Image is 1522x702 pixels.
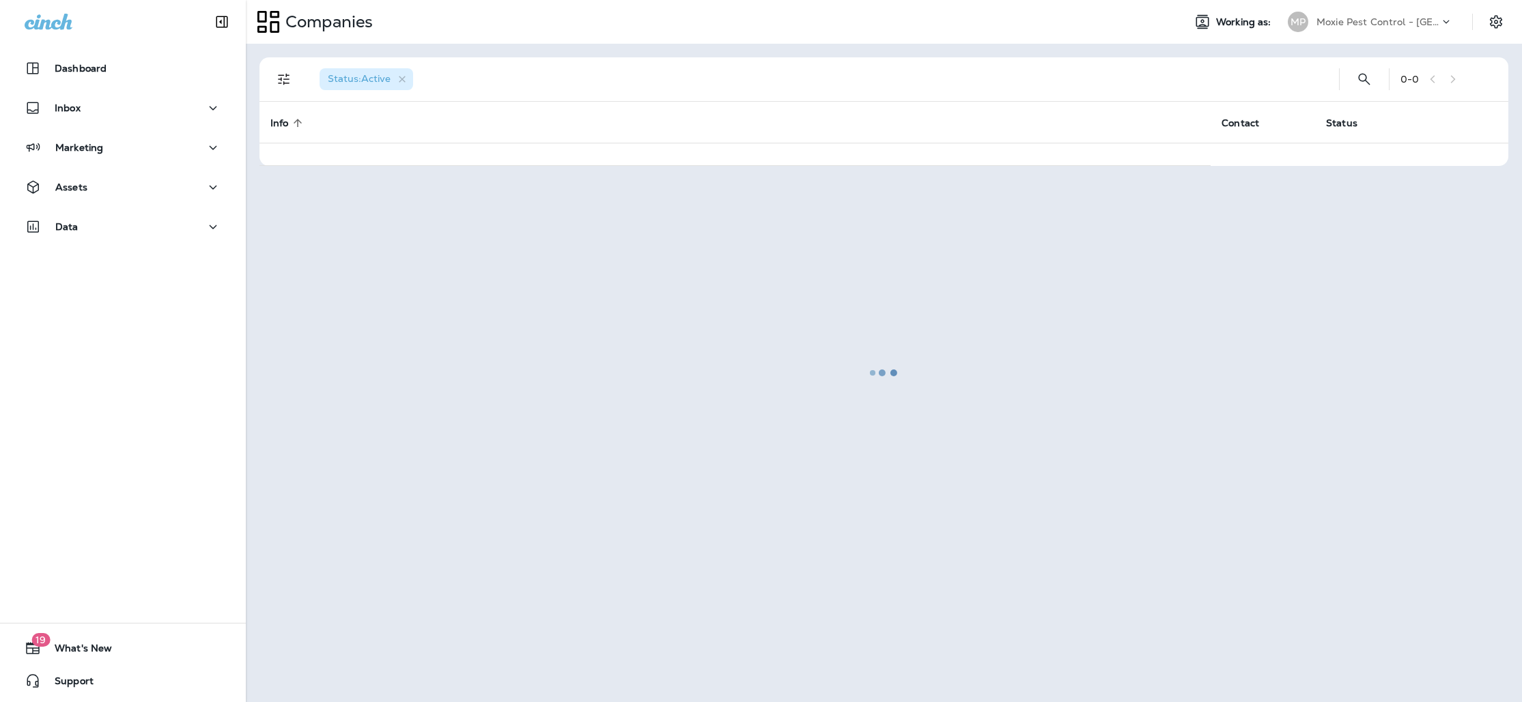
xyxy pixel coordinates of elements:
button: Support [14,667,232,694]
p: Moxie Pest Control - [GEOGRAPHIC_DATA] [1316,16,1439,27]
button: Assets [14,173,232,201]
p: Companies [280,12,373,32]
button: Settings [1484,10,1508,34]
button: Collapse Sidebar [203,8,241,36]
span: Support [41,675,94,692]
button: Inbox [14,94,232,122]
p: Data [55,221,79,232]
span: 19 [31,633,50,647]
div: MP [1288,12,1308,32]
span: Working as: [1216,16,1274,28]
p: Marketing [55,142,103,153]
p: Assets [55,182,87,193]
button: Dashboard [14,55,232,82]
button: Marketing [14,134,232,161]
p: Inbox [55,102,81,113]
button: Data [14,213,232,240]
span: What's New [41,643,112,659]
p: Dashboard [55,63,107,74]
button: 19What's New [14,634,232,662]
